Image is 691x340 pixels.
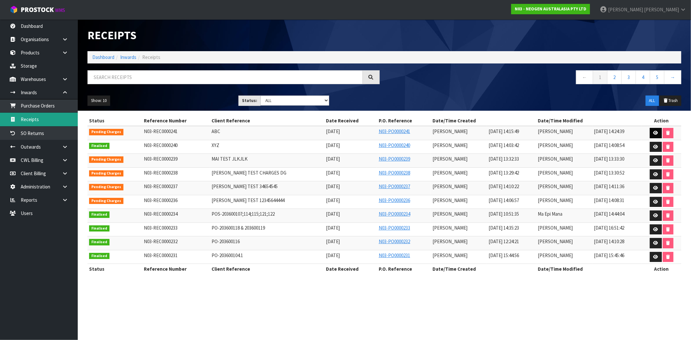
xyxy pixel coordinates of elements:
span: [PERSON_NAME] TEST 12345644444 [212,197,284,203]
span: XYZ [212,142,219,148]
th: Reference Number [142,264,210,274]
small: WMS [55,7,65,13]
img: cube-alt.png [10,6,18,14]
th: P.O. Reference [377,116,431,126]
span: [PERSON_NAME] [432,238,467,244]
a: 2 [607,70,622,84]
span: [PERSON_NAME] [432,128,467,134]
span: [PERSON_NAME] [538,156,573,162]
a: N03-PO0000237 [379,183,410,189]
strong: N03 - NEOGEN AUSTRALASIA PTY LTD [515,6,586,12]
span: Finalised [89,225,109,232]
span: Pending Charges [89,198,123,204]
span: [PERSON_NAME] [432,197,467,203]
span: [PERSON_NAME] [538,142,573,148]
span: N03-REC0000239 [144,156,178,162]
input: Search receipts [87,70,363,84]
span: [DATE] 13:32:33 [489,156,519,162]
span: [DATE] [326,170,340,176]
a: 4 [636,70,650,84]
span: [DATE] 14:06:57 [489,197,519,203]
span: [PERSON_NAME] [644,6,679,13]
span: N03-REC0000231 [144,252,178,258]
span: [PERSON_NAME] [432,142,467,148]
span: PO-203600116 [212,238,240,244]
span: [PERSON_NAME] [538,128,573,134]
span: [DATE] [326,142,340,148]
a: 1 [593,70,607,84]
span: [DATE] 15:45:46 [594,252,625,258]
span: [PERSON_NAME] [432,170,467,176]
a: N03-PO0000231 [379,252,410,258]
span: [PERSON_NAME] [538,238,573,244]
span: Pending Charges [89,184,123,190]
span: [DATE] 10:51:35 [489,211,519,217]
span: [PERSON_NAME] TEST CHARGES DG [212,170,286,176]
th: Date/Time Created [431,116,536,126]
span: N03-REC0000237 [144,183,178,189]
a: ← [576,70,593,84]
th: Reference Number [142,116,210,126]
span: [DATE] 14:11:36 [594,183,625,189]
span: N03-REC0000233 [144,225,178,231]
span: [DATE] [326,156,340,162]
button: Trash [660,96,681,106]
span: Finalised [89,211,109,218]
th: Client Reference [210,116,325,126]
a: N03-PO0000241 [379,128,410,134]
span: Pending Charges [89,170,123,177]
span: [PERSON_NAME] TEST 34654545 [212,183,278,189]
span: [DATE] 14:44:04 [594,211,625,217]
span: [PERSON_NAME] [538,183,573,189]
span: N03-REC0000232 [144,238,178,244]
span: [PERSON_NAME] [538,197,573,203]
a: N03-PO0000238 [379,170,410,176]
span: [DATE] [326,197,340,203]
a: N03-PO0000239 [379,156,410,162]
span: [DATE] [326,128,340,134]
a: → [664,70,681,84]
span: N03-REC0000236 [144,197,178,203]
button: Show: 10 [87,96,110,106]
span: [DATE] [326,211,340,217]
span: N03-REC0000234 [144,211,178,217]
a: N03-PO0000234 [379,211,410,217]
a: N03 - NEOGEN AUSTRALASIA PTY LTD [511,4,590,14]
th: P.O. Reference [377,264,431,274]
a: 5 [650,70,664,84]
nav: Page navigation [389,70,682,86]
th: Date Received [324,264,377,274]
span: [PERSON_NAME] [432,252,467,258]
th: Date Received [324,116,377,126]
span: [DATE] 14:15:49 [489,128,519,134]
span: MAI TEST JLKJLK [212,156,248,162]
span: [DATE] 16:51:42 [594,225,625,231]
span: ABC [212,128,220,134]
span: POS-203600107;114;115;121;122 [212,211,275,217]
span: [PERSON_NAME] [538,252,573,258]
span: [PERSON_NAME] [538,225,573,231]
span: [DATE] 14:03:42 [489,142,519,148]
span: N03-REC0000241 [144,128,178,134]
a: N03-PO0000236 [379,197,410,203]
strong: Status: [242,98,257,103]
span: PO-203600104.1 [212,252,243,258]
span: N03-REC0000240 [144,142,178,148]
a: Dashboard [92,54,114,60]
a: N03-PO0000232 [379,238,410,244]
span: [DATE] 13:29:42 [489,170,519,176]
th: Date/Time Created [431,264,536,274]
span: Finalised [89,239,109,245]
span: Pending Charges [89,129,123,135]
span: [DATE] 15:44:56 [489,252,519,258]
th: Status [87,264,142,274]
span: [DATE] 14:24:39 [594,128,625,134]
th: Date/Time Modified [536,116,642,126]
span: Receipts [142,54,160,60]
a: N03-PO0000233 [379,225,410,231]
th: Client Reference [210,264,325,274]
th: Date/Time Modified [536,264,642,274]
span: [DATE] 14:35:23 [489,225,519,231]
a: 3 [621,70,636,84]
th: Action [642,264,681,274]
